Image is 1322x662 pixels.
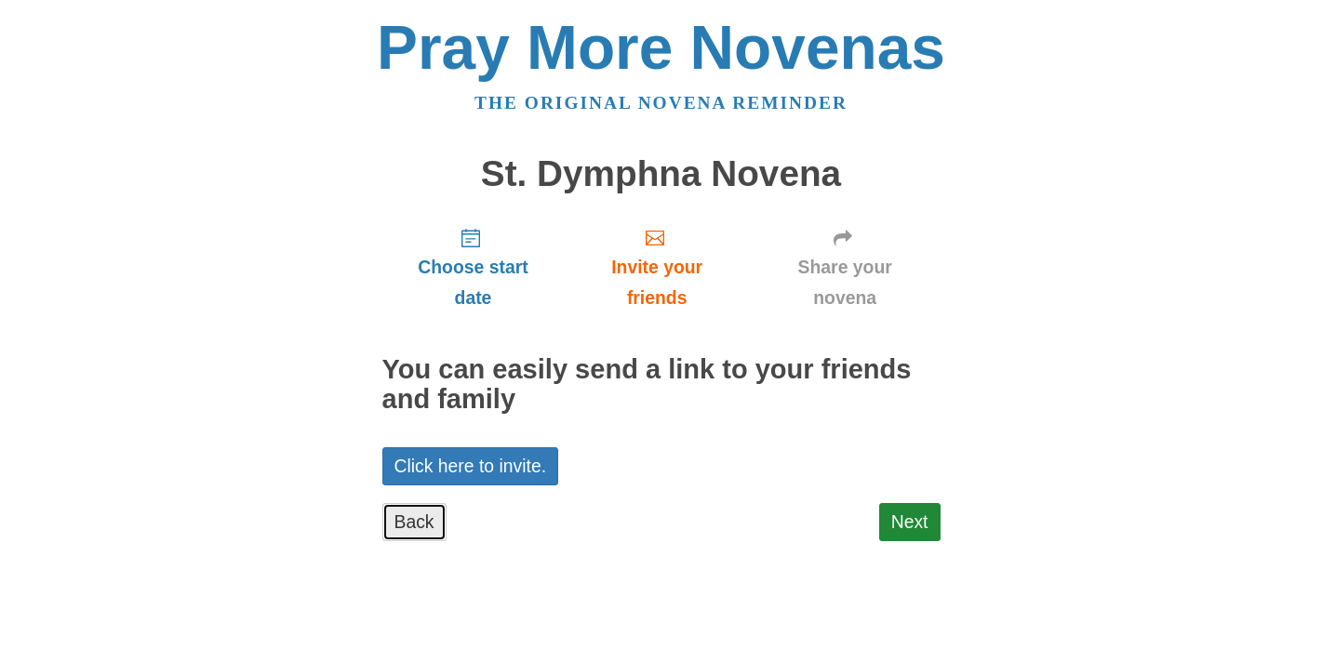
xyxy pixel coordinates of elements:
[750,212,941,323] a: Share your novena
[377,13,945,82] a: Pray More Novenas
[768,252,922,313] span: Share your novena
[582,252,730,313] span: Invite your friends
[382,212,565,323] a: Choose start date
[382,447,559,485] a: Click here to invite.
[474,93,848,113] a: The original novena reminder
[382,355,941,415] h2: You can easily send a link to your friends and family
[401,252,546,313] span: Choose start date
[382,503,447,541] a: Back
[382,154,941,194] h1: St. Dymphna Novena
[564,212,749,323] a: Invite your friends
[879,503,941,541] a: Next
